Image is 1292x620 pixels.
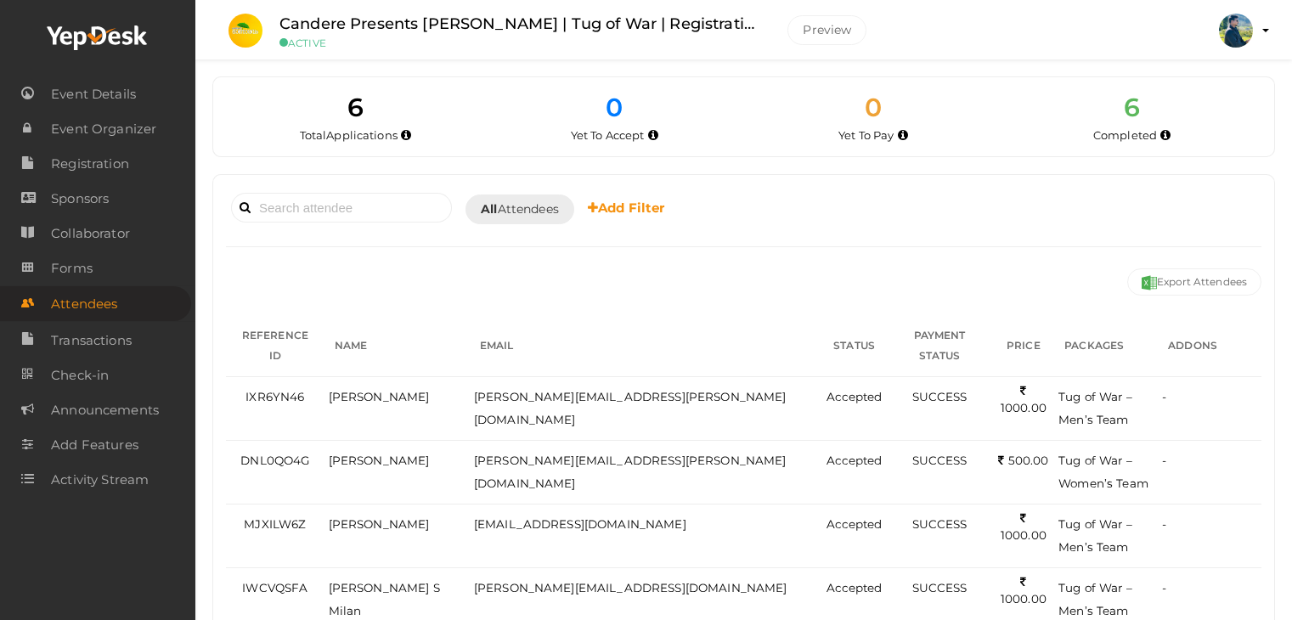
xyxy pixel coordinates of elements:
[1162,581,1166,595] span: -
[1158,315,1261,377] th: ADDONS
[1001,384,1047,415] span: 1000.00
[401,131,411,140] i: Total number of applications
[1160,131,1171,140] i: Accepted and completed payment succesfully
[1058,581,1132,617] span: Tug of War – Men’s Team
[242,581,307,595] span: IWCVQSFA
[474,517,686,531] span: [EMAIL_ADDRESS][DOMAIN_NAME]
[51,112,156,146] span: Event Organizer
[887,315,993,377] th: PAYMENT STATUS
[279,12,762,37] label: Candere Presents [PERSON_NAME] | Tug of War | Registration
[51,428,138,462] span: Add Features
[51,182,109,216] span: Sponsors
[326,128,398,142] span: Applications
[1124,92,1140,123] span: 6
[1162,390,1166,403] span: -
[51,147,129,181] span: Registration
[827,454,883,467] span: Accepted
[993,315,1055,377] th: PRICE
[1219,14,1253,48] img: ACg8ocImFeownhHtboqxd0f2jP-n9H7_i8EBYaAdPoJXQiB63u4xhcvD=s100
[474,581,787,595] span: [PERSON_NAME][EMAIL_ADDRESS][DOMAIN_NAME]
[1093,128,1157,142] span: Completed
[1001,575,1047,606] span: 1000.00
[244,517,306,531] span: MJXILW6Z
[51,463,149,497] span: Activity Stream
[329,517,430,531] span: [PERSON_NAME]
[898,131,908,140] i: Accepted by organizer and yet to make payment
[231,193,452,223] input: Search attendee
[324,315,470,377] th: NAME
[998,454,1048,467] span: 500.00
[827,390,883,403] span: Accepted
[912,454,968,467] span: SUCCESS
[240,454,309,467] span: DNL0QO4G
[1142,275,1157,290] img: excel.svg
[329,454,430,467] span: [PERSON_NAME]
[228,14,262,48] img: 0C2H5NAW_small.jpeg
[571,128,645,142] span: Yet To Accept
[838,128,894,142] span: Yet To Pay
[51,217,130,251] span: Collaborator
[51,251,93,285] span: Forms
[1058,517,1132,554] span: Tug of War – Men’s Team
[245,390,304,403] span: IXR6YN46
[606,92,623,123] span: 0
[912,517,968,531] span: SUCCESS
[51,77,136,111] span: Event Details
[822,315,887,377] th: STATUS
[912,581,968,595] span: SUCCESS
[51,287,117,321] span: Attendees
[481,201,497,217] b: All
[329,390,430,403] span: [PERSON_NAME]
[300,128,398,142] span: Total
[242,329,308,362] span: REFERENCE ID
[827,581,883,595] span: Accepted
[474,454,787,490] span: [PERSON_NAME][EMAIL_ADDRESS][PERSON_NAME][DOMAIN_NAME]
[1162,454,1166,467] span: -
[51,393,159,427] span: Announcements
[648,131,658,140] i: Yet to be accepted by organizer
[347,92,364,123] span: 6
[865,92,882,123] span: 0
[1162,517,1166,531] span: -
[470,315,822,377] th: EMAIL
[1054,315,1158,377] th: PACKAGES
[1058,454,1148,490] span: Tug of War – Women’s Team
[279,37,762,49] small: ACTIVE
[827,517,883,531] span: Accepted
[51,358,109,392] span: Check-in
[1058,390,1132,426] span: Tug of War – Men’s Team
[588,200,665,216] b: Add Filter
[481,200,559,218] span: Attendees
[474,390,787,426] span: [PERSON_NAME][EMAIL_ADDRESS][PERSON_NAME][DOMAIN_NAME]
[912,390,968,403] span: SUCCESS
[1127,268,1261,296] button: Export Attendees
[51,324,132,358] span: Transactions
[787,15,866,45] button: Preview
[329,581,440,617] span: [PERSON_NAME] S Milan
[1001,511,1047,543] span: 1000.00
